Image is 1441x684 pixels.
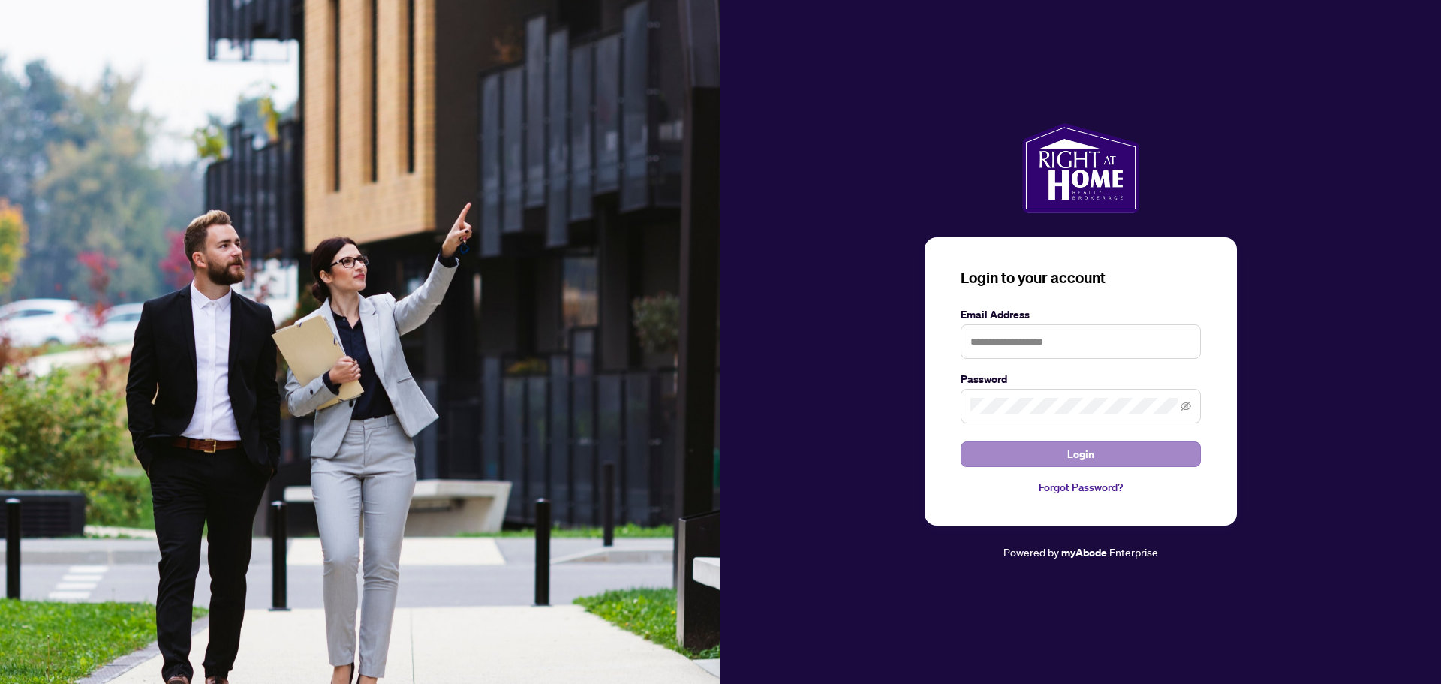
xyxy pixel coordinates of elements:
[1061,544,1107,561] a: myAbode
[1003,545,1059,559] span: Powered by
[961,441,1201,467] button: Login
[961,371,1201,387] label: Password
[961,306,1201,323] label: Email Address
[1022,123,1139,213] img: ma-logo
[961,479,1201,496] a: Forgot Password?
[1109,545,1158,559] span: Enterprise
[1181,401,1191,411] span: eye-invisible
[1067,442,1094,466] span: Login
[961,267,1201,288] h3: Login to your account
